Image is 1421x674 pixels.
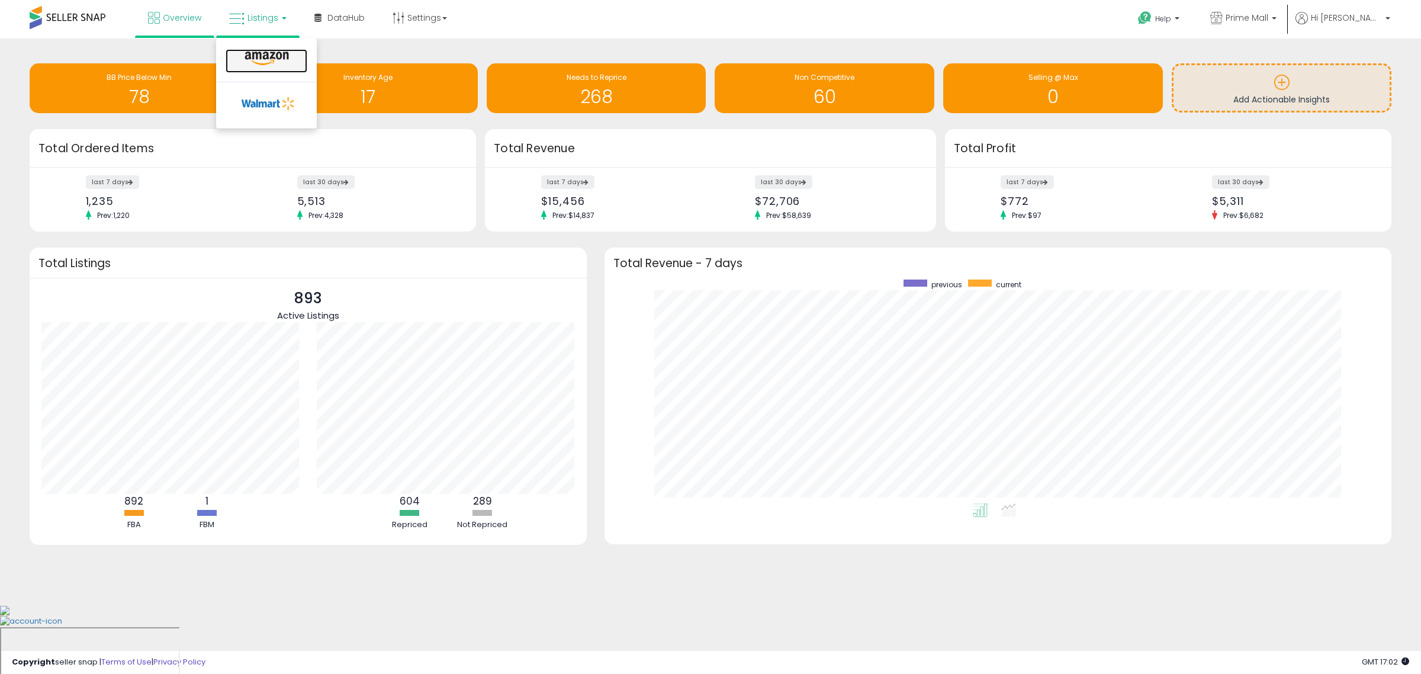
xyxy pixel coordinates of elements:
[1212,175,1269,189] label: last 30 days
[30,63,249,113] a: BB Price Below Min 78
[949,87,1157,107] h1: 0
[205,494,208,508] b: 1
[258,63,478,113] a: Inventory Age 17
[277,287,339,310] p: 893
[721,87,928,107] h1: 60
[1217,210,1269,220] span: Prev: $6,682
[327,12,365,24] span: DataHub
[303,210,349,220] span: Prev: 4,328
[996,280,1021,290] span: current
[400,494,420,508] b: 604
[494,140,927,157] h3: Total Revenue
[493,87,700,107] h1: 268
[1001,195,1159,207] div: $772
[374,519,445,531] div: Repriced
[931,280,962,290] span: previous
[36,87,243,107] h1: 78
[247,12,278,24] span: Listings
[171,519,242,531] div: FBM
[1137,11,1152,25] i: Get Help
[755,195,915,207] div: $72,706
[107,72,172,82] span: BB Price Below Min
[1006,210,1047,220] span: Prev: $97
[546,210,600,220] span: Prev: $14,837
[473,494,492,508] b: 289
[38,259,578,268] h3: Total Listings
[613,259,1383,268] h3: Total Revenue - 7 days
[86,195,245,207] div: 1,235
[447,519,518,531] div: Not Repriced
[1028,72,1078,82] span: Selling @ Max
[163,12,201,24] span: Overview
[38,140,467,157] h3: Total Ordered Items
[86,175,139,189] label: last 7 days
[1212,195,1371,207] div: $5,311
[760,210,817,220] span: Prev: $58,639
[264,87,472,107] h1: 17
[795,72,854,82] span: Non Competitive
[1129,2,1191,38] a: Help
[277,309,339,322] span: Active Listings
[1174,65,1390,111] a: Add Actionable Insights
[1001,175,1054,189] label: last 7 days
[343,72,393,82] span: Inventory Age
[487,63,706,113] a: Needs to Reprice 268
[1155,14,1171,24] span: Help
[98,519,169,531] div: FBA
[541,195,702,207] div: $15,456
[124,494,143,508] b: 892
[297,175,355,189] label: last 30 days
[943,63,1163,113] a: Selling @ Max 0
[715,63,934,113] a: Non Competitive 60
[1295,12,1390,38] a: Hi [PERSON_NAME]
[1226,12,1268,24] span: Prime Mall
[567,72,626,82] span: Needs to Reprice
[1311,12,1382,24] span: Hi [PERSON_NAME]
[954,140,1383,157] h3: Total Profit
[1233,94,1330,105] span: Add Actionable Insights
[755,175,812,189] label: last 30 days
[91,210,136,220] span: Prev: 1,220
[541,175,594,189] label: last 7 days
[297,195,456,207] div: 5,513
